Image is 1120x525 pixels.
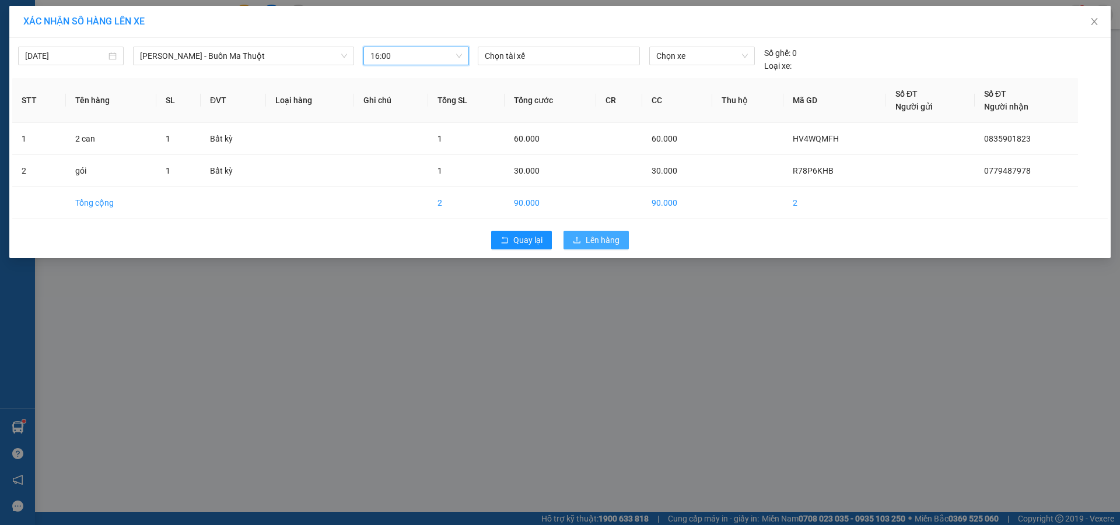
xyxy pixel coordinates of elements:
[12,123,66,155] td: 1
[354,78,428,123] th: Ghi chú
[491,231,552,249] button: rollbackQuay lại
[66,187,156,219] td: Tổng cộng
[984,89,1006,98] span: Số ĐT
[437,166,442,175] span: 1
[764,47,790,59] span: Số ghế:
[586,234,619,246] span: Lên hàng
[166,166,170,175] span: 1
[514,134,540,143] span: 60.000
[573,236,581,245] span: upload
[656,47,747,65] span: Chọn xe
[201,155,266,187] td: Bất kỳ
[1078,6,1111,38] button: Close
[140,47,347,65] span: Gia Nghĩa - Buôn Ma Thuột
[984,134,1031,143] span: 0835901823
[341,52,348,59] span: down
[514,166,540,175] span: 30.000
[505,78,596,123] th: Tổng cước
[1090,17,1099,26] span: close
[12,155,66,187] td: 2
[428,187,505,219] td: 2
[764,59,792,72] span: Loại xe:
[166,134,170,143] span: 1
[712,78,783,123] th: Thu hộ
[596,78,642,123] th: CR
[156,78,201,123] th: SL
[563,231,629,249] button: uploadLên hàng
[266,78,353,123] th: Loại hàng
[66,123,156,155] td: 2 can
[12,78,66,123] th: STT
[513,234,542,246] span: Quay lại
[642,187,712,219] td: 90.000
[201,78,266,123] th: ĐVT
[642,78,712,123] th: CC
[793,134,839,143] span: HV4WQMFH
[201,123,266,155] td: Bất kỳ
[25,50,106,62] input: 13/10/2025
[428,78,505,123] th: Tổng SL
[783,187,886,219] td: 2
[23,16,145,27] span: XÁC NHẬN SỐ HÀNG LÊN XE
[66,78,156,123] th: Tên hàng
[505,187,596,219] td: 90.000
[501,236,509,245] span: rollback
[652,134,677,143] span: 60.000
[66,155,156,187] td: gói
[793,166,834,175] span: R78P6KHB
[895,102,933,111] span: Người gửi
[895,89,918,98] span: Số ĐT
[652,166,677,175] span: 30.000
[437,134,442,143] span: 1
[370,47,462,65] span: 16:00
[783,78,886,123] th: Mã GD
[764,47,797,59] div: 0
[984,166,1031,175] span: 0779487978
[984,102,1028,111] span: Người nhận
